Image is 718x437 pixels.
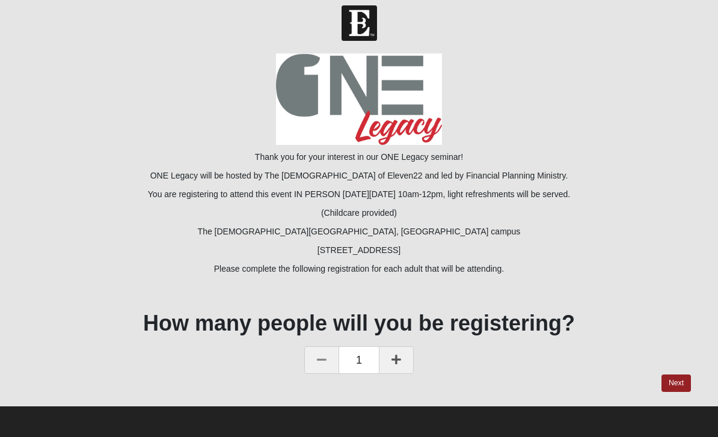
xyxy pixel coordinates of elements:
[276,53,442,145] img: ONE_Legacy_logo_FINAL.jpg
[27,263,691,275] p: Please complete the following registration for each adult that will be attending.
[661,374,691,392] a: Next
[27,225,691,238] p: The [DEMOGRAPHIC_DATA][GEOGRAPHIC_DATA], [GEOGRAPHIC_DATA] campus
[27,170,691,182] p: ONE Legacy will be hosted by The [DEMOGRAPHIC_DATA] of Eleven22 and led by Financial Planning Min...
[339,346,379,374] span: 1
[27,151,691,163] p: Thank you for your interest in our ONE Legacy seminar!
[27,310,691,336] h1: How many people will you be registering?
[342,5,377,41] img: Church of Eleven22 Logo
[27,188,691,201] p: You are registering to attend this event IN PERSON [DATE][DATE] 10am-12pm, light refreshments wil...
[27,207,691,219] p: (Childcare provided)
[27,244,691,257] p: [STREET_ADDRESS]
